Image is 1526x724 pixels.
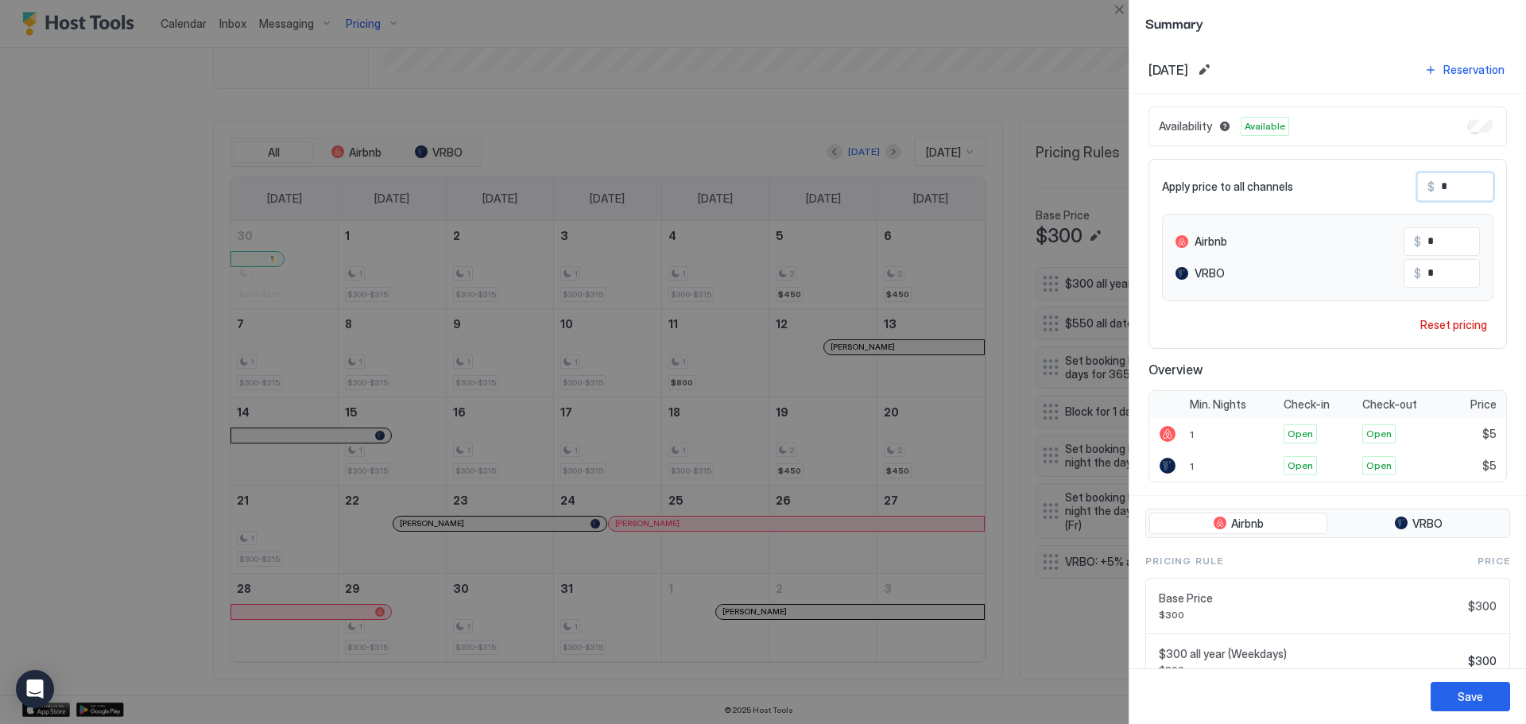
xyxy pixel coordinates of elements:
span: Available [1245,119,1285,134]
span: $300 [1159,664,1462,676]
span: Summary [1145,13,1510,33]
span: Pricing Rule [1145,554,1223,568]
span: Base Price [1159,591,1462,606]
span: $ [1427,180,1435,194]
button: Save [1431,682,1510,711]
span: $300 all year (Weekdays) [1159,647,1462,661]
span: Availability [1159,119,1212,134]
span: Price [1478,554,1510,568]
span: Check-out [1362,397,1417,412]
span: $300 [1159,609,1462,621]
span: 1 [1190,428,1194,440]
div: Save [1458,688,1483,705]
span: 1 [1190,460,1194,472]
span: Airbnb [1231,517,1264,531]
span: $300 [1468,654,1497,668]
span: Check-in [1284,397,1330,412]
span: Airbnb [1195,234,1227,249]
div: tab-group [1145,509,1510,539]
span: Open [1288,459,1313,473]
span: $ [1414,266,1421,281]
button: Reset pricing [1414,314,1493,335]
span: $300 [1468,599,1497,614]
span: Price [1470,397,1497,412]
span: [DATE] [1148,62,1188,78]
div: Reservation [1443,61,1505,78]
span: Open [1366,427,1392,441]
span: $5 [1482,427,1497,441]
span: Apply price to all channels [1162,180,1293,194]
div: Reset pricing [1420,316,1487,333]
button: Edit date range [1195,60,1214,79]
span: $5 [1482,459,1497,473]
div: Open Intercom Messenger [16,670,54,708]
span: Min. Nights [1190,397,1246,412]
span: Open [1366,459,1392,473]
span: Overview [1148,362,1507,377]
button: Blocked dates override all pricing rules and remain unavailable until manually unblocked [1215,117,1234,136]
button: VRBO [1330,513,1506,535]
button: Airbnb [1149,513,1327,535]
span: VRBO [1412,517,1443,531]
span: $ [1414,234,1421,249]
span: VRBO [1195,266,1225,281]
span: Open [1288,427,1313,441]
button: Reservation [1422,59,1507,80]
